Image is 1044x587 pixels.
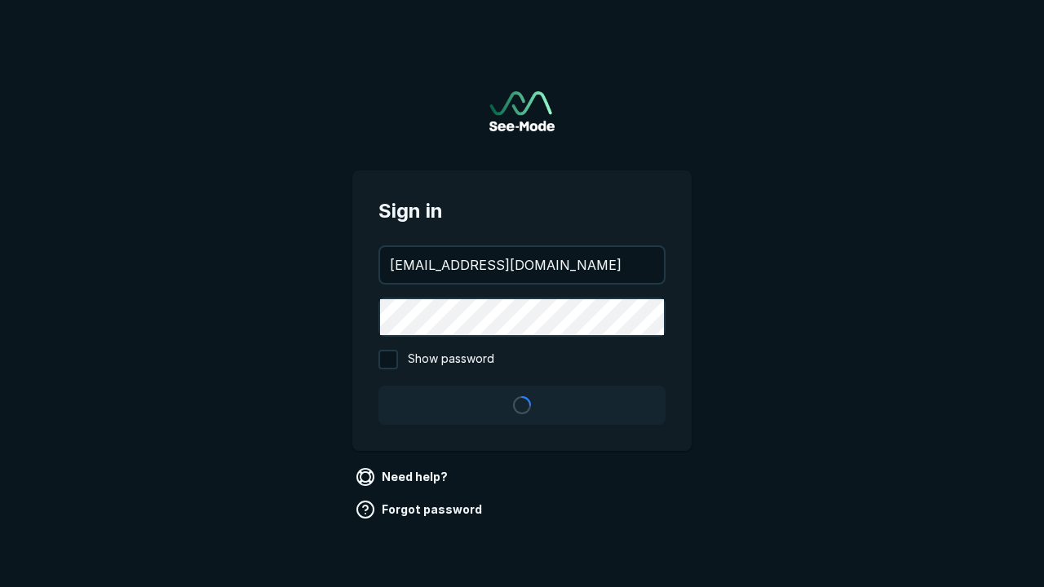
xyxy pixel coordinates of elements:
input: your@email.com [380,247,664,283]
img: See-Mode Logo [489,91,555,131]
span: Show password [408,350,494,369]
a: Need help? [352,464,454,490]
a: Go to sign in [489,91,555,131]
a: Forgot password [352,497,489,523]
span: Sign in [378,196,666,226]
